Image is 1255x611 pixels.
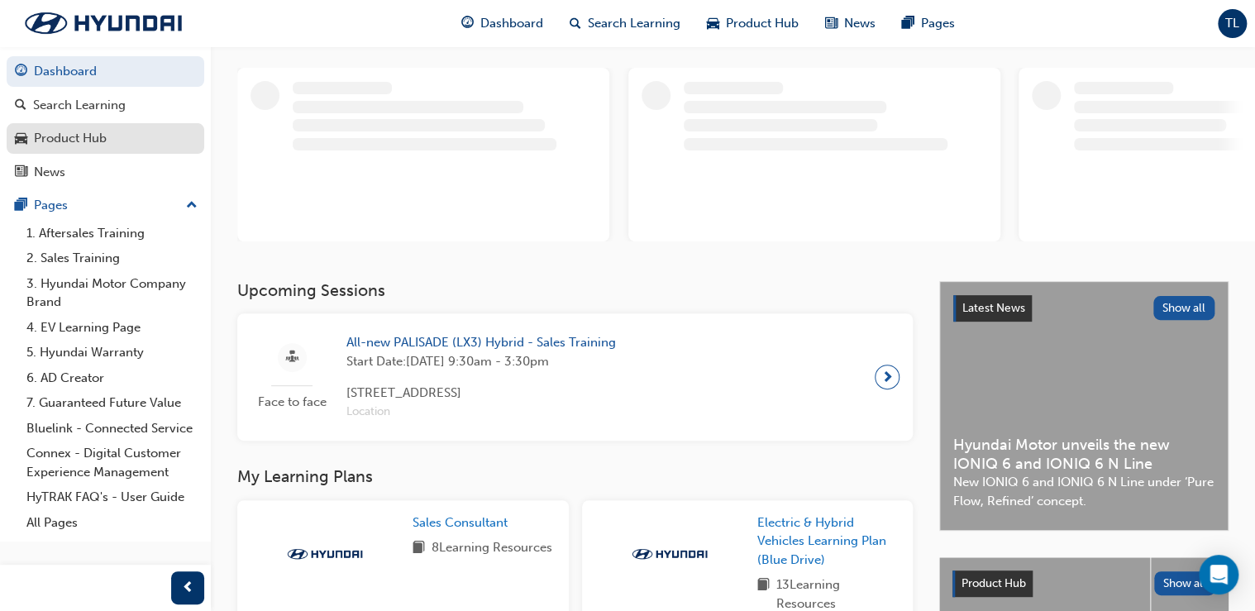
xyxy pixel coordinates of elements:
span: [STREET_ADDRESS] [346,384,616,403]
span: guage-icon [15,64,27,79]
img: Trak [8,6,198,41]
span: Hyundai Motor unveils the new IONIQ 6 and IONIQ 6 N Line [953,436,1214,473]
span: Dashboard [480,14,543,33]
span: Face to face [251,393,333,412]
div: News [34,163,65,182]
span: Search Learning [588,14,680,33]
a: 4. EV Learning Page [20,315,204,341]
span: news-icon [15,165,27,180]
span: Product Hub [962,576,1026,590]
a: Search Learning [7,90,204,121]
h3: My Learning Plans [237,467,913,486]
span: news-icon [825,13,837,34]
a: Product HubShow all [952,570,1215,597]
span: News [844,14,876,33]
span: New IONIQ 6 and IONIQ 6 N Line under ‘Pure Flow, Refined’ concept. [953,473,1214,510]
span: search-icon [15,98,26,113]
a: 3. Hyundai Motor Company Brand [20,271,204,315]
a: Connex - Digital Customer Experience Management [20,441,204,485]
a: HyTRAK FAQ's - User Guide [20,485,204,510]
a: 5. Hyundai Warranty [20,340,204,365]
div: Open Intercom Messenger [1199,555,1238,594]
a: 7. Guaranteed Future Value [20,390,204,416]
a: Latest NewsShow all [953,295,1214,322]
span: car-icon [15,131,27,146]
a: Dashboard [7,56,204,87]
span: Location [346,403,616,422]
span: Product Hub [726,14,799,33]
div: Search Learning [33,96,126,115]
button: Pages [7,190,204,221]
a: Electric & Hybrid Vehicles Learning Plan (Blue Drive) [757,513,900,570]
span: guage-icon [461,13,474,34]
a: Latest NewsShow allHyundai Motor unveils the new IONIQ 6 and IONIQ 6 N LineNew IONIQ 6 and IONIQ ... [939,281,1229,531]
button: DashboardSearch LearningProduct HubNews [7,53,204,190]
span: TL [1225,14,1239,33]
a: All Pages [20,510,204,536]
a: pages-iconPages [889,7,968,41]
span: Electric & Hybrid Vehicles Learning Plan (Blue Drive) [757,515,886,567]
a: 2. Sales Training [20,246,204,271]
button: Show all [1154,571,1216,595]
span: Pages [921,14,955,33]
button: Show all [1153,296,1215,320]
a: guage-iconDashboard [448,7,556,41]
a: search-iconSearch Learning [556,7,694,41]
a: Sales Consultant [413,513,514,532]
span: 8 Learning Resources [432,538,552,559]
a: news-iconNews [812,7,889,41]
img: Trak [624,546,715,562]
span: pages-icon [902,13,914,34]
a: 6. AD Creator [20,365,204,391]
a: Product Hub [7,123,204,154]
span: All-new PALISADE (LX3) Hybrid - Sales Training [346,333,616,352]
img: Trak [279,546,370,562]
div: Product Hub [34,129,107,148]
span: up-icon [186,195,198,217]
span: next-icon [881,365,894,389]
div: Pages [34,196,68,215]
a: 1. Aftersales Training [20,221,204,246]
a: Face to faceAll-new PALISADE (LX3) Hybrid - Sales TrainingStart Date:[DATE] 9:30am - 3:30pm[STREE... [251,327,899,427]
span: book-icon [413,538,425,559]
span: car-icon [707,13,719,34]
span: search-icon [570,13,581,34]
span: pages-icon [15,198,27,213]
a: News [7,157,204,188]
h3: Upcoming Sessions [237,281,913,300]
button: TL [1218,9,1247,38]
span: Latest News [962,301,1025,315]
a: car-iconProduct Hub [694,7,812,41]
span: prev-icon [182,578,194,599]
span: Start Date: [DATE] 9:30am - 3:30pm [346,352,616,371]
a: Bluelink - Connected Service [20,416,204,442]
span: sessionType_FACE_TO_FACE-icon [286,347,298,368]
span: Sales Consultant [413,515,508,530]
